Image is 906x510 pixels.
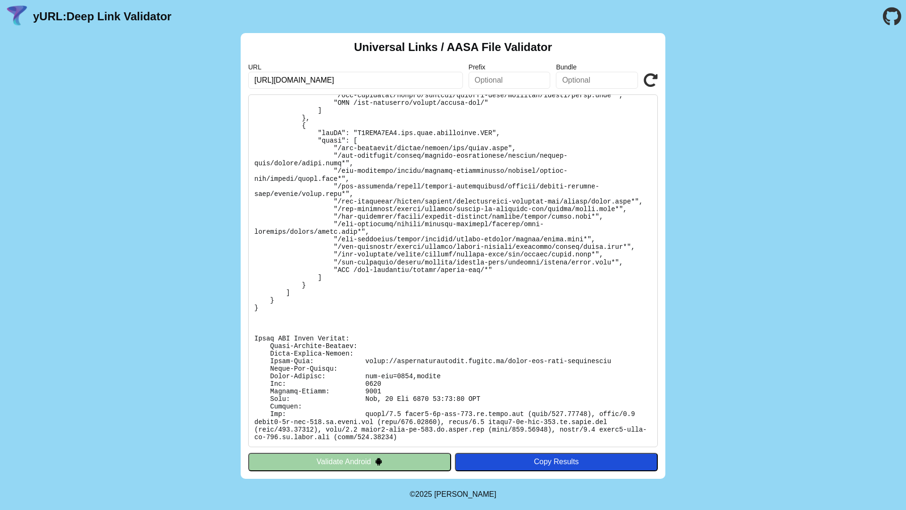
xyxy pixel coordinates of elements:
div: Copy Results [460,458,653,466]
button: Copy Results [455,453,658,471]
img: yURL Logo [5,4,29,29]
input: Optional [556,72,638,89]
input: Required [248,72,463,89]
input: Optional [469,72,551,89]
span: 2025 [415,490,432,498]
label: URL [248,63,463,71]
img: droidIcon.svg [375,458,383,466]
footer: © [410,479,496,510]
pre: Lorem ipsu do: sitam://consecteturadipis.elitse.do/eiusm-tem-inci-utlaboreetd Ma Aliquaen: Admi V... [248,94,658,447]
label: Bundle [556,63,638,71]
label: Prefix [469,63,551,71]
a: yURL:Deep Link Validator [33,10,171,23]
a: Michael Ibragimchayev's Personal Site [434,490,496,498]
button: Validate Android [248,453,451,471]
h2: Universal Links / AASA File Validator [354,41,552,54]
